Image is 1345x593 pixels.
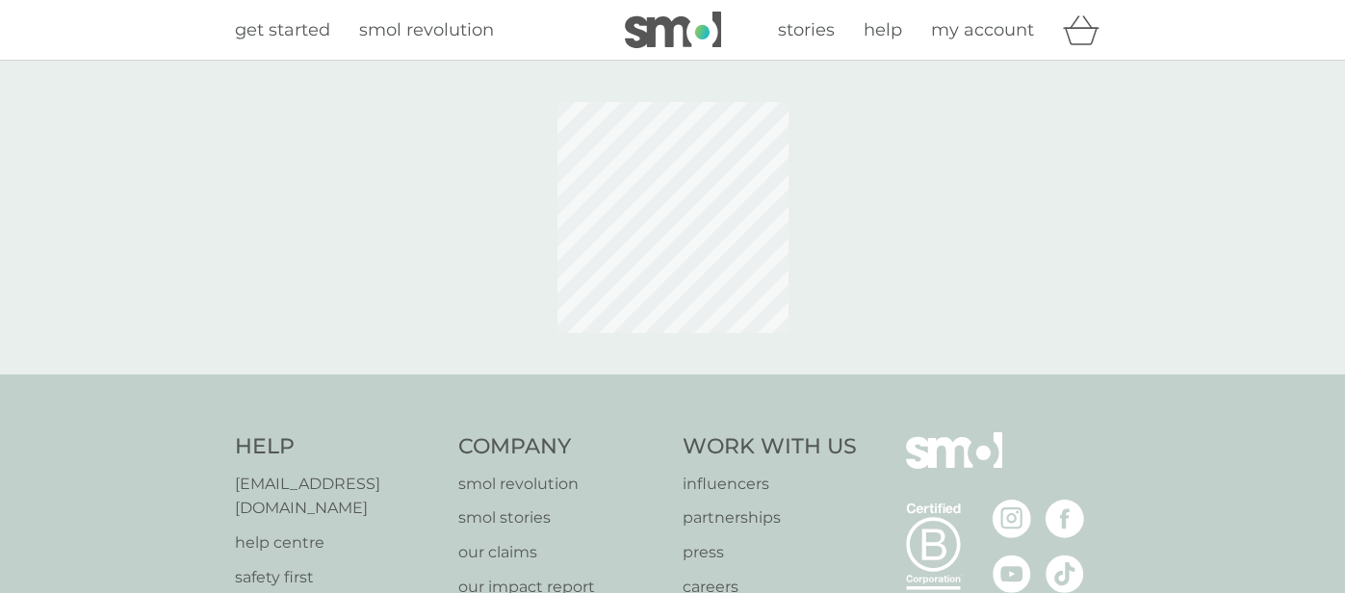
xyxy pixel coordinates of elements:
img: visit the smol Tiktok page [1046,554,1084,593]
span: smol revolution [359,19,494,40]
span: help [864,19,902,40]
img: visit the smol Facebook page [1046,500,1084,538]
a: partnerships [683,505,857,530]
div: basket [1063,11,1111,49]
h4: Work With Us [683,432,857,462]
a: [EMAIL_ADDRESS][DOMAIN_NAME] [235,472,440,521]
img: visit the smol Youtube page [993,554,1031,593]
a: smol revolution [458,472,663,497]
h4: Help [235,432,440,462]
a: smol stories [458,505,663,530]
a: my account [931,16,1034,44]
img: smol [906,432,1002,498]
a: influencers [683,472,857,497]
a: safety first [235,565,440,590]
a: help [864,16,902,44]
a: help centre [235,530,440,555]
span: my account [931,19,1034,40]
span: stories [778,19,835,40]
a: press [683,540,857,565]
h4: Company [458,432,663,462]
a: get started [235,16,330,44]
a: smol revolution [359,16,494,44]
img: visit the smol Instagram page [993,500,1031,538]
a: stories [778,16,835,44]
span: get started [235,19,330,40]
a: our claims [458,540,663,565]
img: smol [625,12,721,48]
